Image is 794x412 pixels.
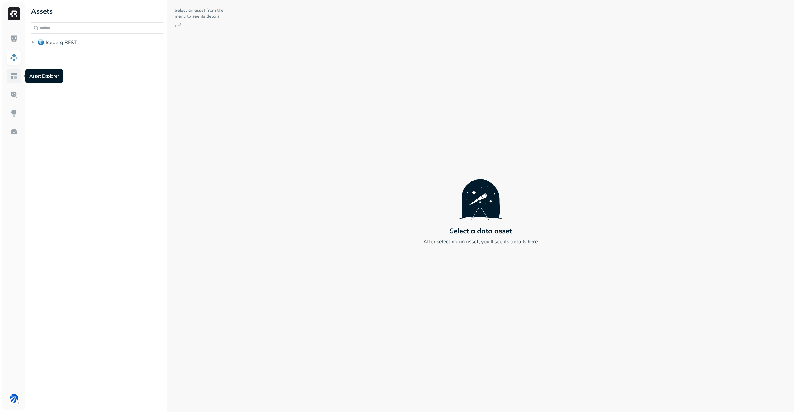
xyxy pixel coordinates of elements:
[38,39,44,45] img: root
[10,53,18,61] img: Assets
[8,7,20,20] img: Ryft
[10,35,18,43] img: Dashboard
[10,91,18,99] img: Query Explorer
[30,37,164,47] button: Iceberg REST
[30,6,164,16] div: Assets
[423,238,538,245] p: After selecting an asset, you’ll see its details here
[46,39,77,45] span: Iceberg REST
[175,23,181,28] img: Arrow
[449,226,512,235] p: Select a data asset
[10,72,18,80] img: Asset Explorer
[10,128,18,136] img: Optimization
[175,7,224,19] p: Select an asset from the menu to see its details
[459,167,502,220] img: Telescope
[25,69,63,83] div: Asset Explorer
[10,109,18,117] img: Insights
[10,394,18,403] img: BAM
